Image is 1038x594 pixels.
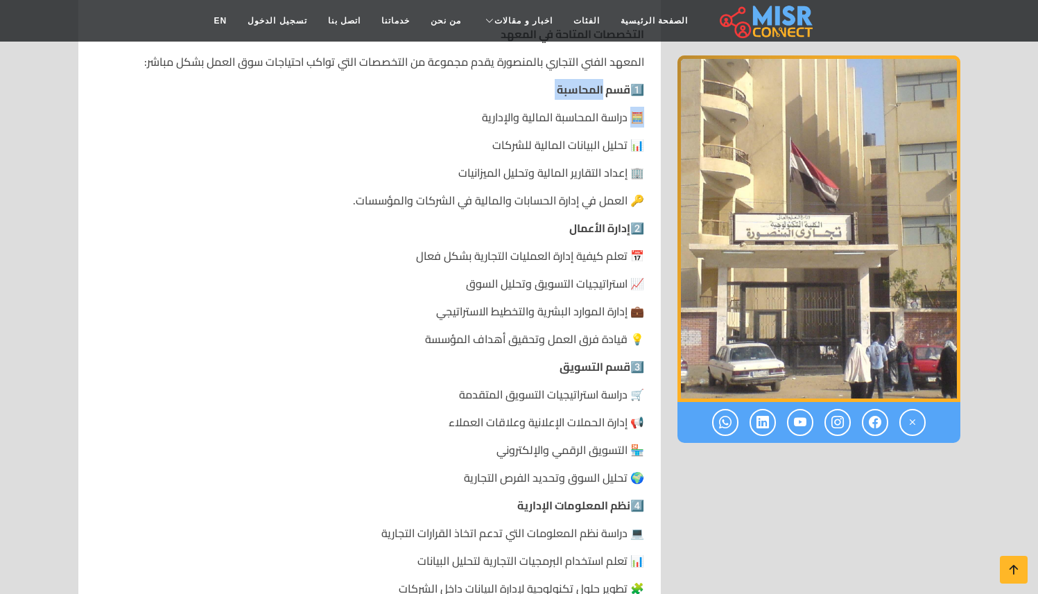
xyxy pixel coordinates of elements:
[95,220,644,236] p: 2️⃣
[204,8,238,34] a: EN
[95,497,644,514] p: 4️⃣
[610,8,698,34] a: الصفحة الرئيسية
[95,275,644,292] p: 📈 استراتيجيات التسويق وتحليل السوق
[95,552,644,569] p: 📊 تعلم استخدام البرمجيات التجارية لتحليل البيانات
[95,358,644,375] p: 3️⃣
[557,79,630,100] strong: قسم المحاسبة
[95,414,644,430] p: 📢 إدارة الحملات الإعلانية وعلاقات العملاء
[95,386,644,403] p: 🛒 دراسة استراتيجيات التسويق المتقدمة
[95,442,644,458] p: 🏪 التسويق الرقمي والإلكتروني
[95,469,644,486] p: 🌍 تحليل السوق وتحديد الفرص التجارية
[560,356,630,377] strong: قسم التسويق
[677,55,960,402] img: المعهد الفني التجاري بالمنصورة
[472,8,563,34] a: اخبار و مقالات
[677,55,960,402] div: 1 / 1
[95,164,644,181] p: 🏢 إعداد التقارير المالية وتحليل الميزانيات
[95,53,644,70] p: المعهد الفني التجاري بالمنصورة يقدم مجموعة من التخصصات التي تواكب احتياجات سوق العمل بشكل مباشر:
[95,247,644,264] p: 📅 تعلم كيفية إدارة العمليات التجارية بشكل فعال
[517,495,630,516] strong: نظم المعلومات الإدارية
[95,109,644,125] p: 🧮 دراسة المحاسبة المالية والإدارية
[95,192,644,209] p: 🔑 العمل في إدارة الحسابات والمالية في الشركات والمؤسسات.
[563,8,610,34] a: الفئات
[237,8,317,34] a: تسجيل الدخول
[95,525,644,541] p: 💻 دراسة نظم المعلومات التي تدعم اتخاذ القرارات التجارية
[720,3,813,38] img: main.misr_connect
[420,8,472,34] a: من نحن
[95,303,644,320] p: 💼 إدارة الموارد البشرية والتخطيط الاستراتيجي
[494,15,553,27] span: اخبار و مقالات
[95,331,644,347] p: 💡 قيادة فرق العمل وتحقيق أهداف المؤسسة
[371,8,420,34] a: خدماتنا
[318,8,371,34] a: اتصل بنا
[569,218,630,238] strong: إدارة الأعمال
[95,81,644,98] p: 1️⃣
[95,137,644,153] p: 📊 تحليل البيانات المالية للشركات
